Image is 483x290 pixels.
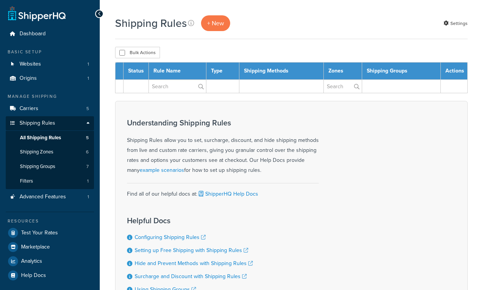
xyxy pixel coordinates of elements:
span: 1 [87,178,89,185]
th: Shipping Methods [239,63,323,80]
span: Shipping Zones [20,149,53,155]
span: Origins [20,75,37,82]
a: Settings [443,18,468,29]
span: 6 [86,149,89,155]
input: Search [149,80,206,93]
a: Carriers 5 [6,102,94,116]
h3: Understanding Shipping Rules [127,119,319,127]
a: Shipping Rules [6,116,94,130]
span: 1 [87,61,89,68]
input: Search [324,80,362,93]
li: Shipping Groups [6,160,94,174]
span: + New [207,19,224,28]
li: Origins [6,71,94,86]
div: Find all of our helpful docs at: [127,183,319,199]
span: All Shipping Rules [20,135,61,141]
li: Advanced Features [6,190,94,204]
a: Origins 1 [6,71,94,86]
th: Rule Name [149,63,206,80]
a: Test Your Rates [6,226,94,240]
div: Resources [6,218,94,224]
li: Shipping Rules [6,116,94,189]
li: Filters [6,174,94,188]
th: Actions [441,63,468,80]
span: 1 [87,194,89,200]
span: 7 [86,163,89,170]
a: Advanced Features 1 [6,190,94,204]
a: Dashboard [6,27,94,41]
a: example scenarios [140,166,184,174]
a: Help Docs [6,269,94,282]
li: All Shipping Rules [6,131,94,145]
span: Dashboard [20,31,46,37]
div: Basic Setup [6,49,94,55]
th: Type [206,63,239,80]
a: Analytics [6,254,94,268]
span: Shipping Rules [20,120,55,127]
h1: Shipping Rules [115,16,187,31]
span: Carriers [20,105,38,112]
a: Hide and Prevent Methods with Shipping Rules [135,259,253,267]
span: Filters [20,178,33,185]
a: Setting up Free Shipping with Shipping Rules [135,246,248,254]
li: Websites [6,57,94,71]
span: Help Docs [21,272,46,279]
a: All Shipping Rules 5 [6,131,94,145]
li: Shipping Zones [6,145,94,159]
span: 1 [87,75,89,82]
a: + New [201,15,230,31]
span: 5 [86,135,89,141]
a: ShipperHQ Home [8,6,66,21]
a: Shipping Zones 6 [6,145,94,159]
a: Configuring Shipping Rules [135,233,206,241]
span: Analytics [21,258,42,265]
span: Marketplace [21,244,50,250]
span: 5 [86,105,89,112]
span: Test Your Rates [21,230,58,236]
a: Marketplace [6,240,94,254]
th: Shipping Groups [362,63,441,80]
a: Shipping Groups 7 [6,160,94,174]
a: ShipperHQ Help Docs [197,190,258,198]
li: Carriers [6,102,94,116]
th: Zones [324,63,362,80]
h3: Helpful Docs [127,216,253,225]
button: Bulk Actions [115,47,160,58]
th: Status [124,63,149,80]
span: Advanced Features [20,194,66,200]
div: Manage Shipping [6,93,94,100]
a: Surcharge and Discount with Shipping Rules [135,272,247,280]
span: Websites [20,61,41,68]
a: Filters 1 [6,174,94,188]
div: Shipping Rules allow you to set, surcharge, discount, and hide shipping methods from live and cus... [127,119,319,175]
span: Shipping Groups [20,163,55,170]
a: Websites 1 [6,57,94,71]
